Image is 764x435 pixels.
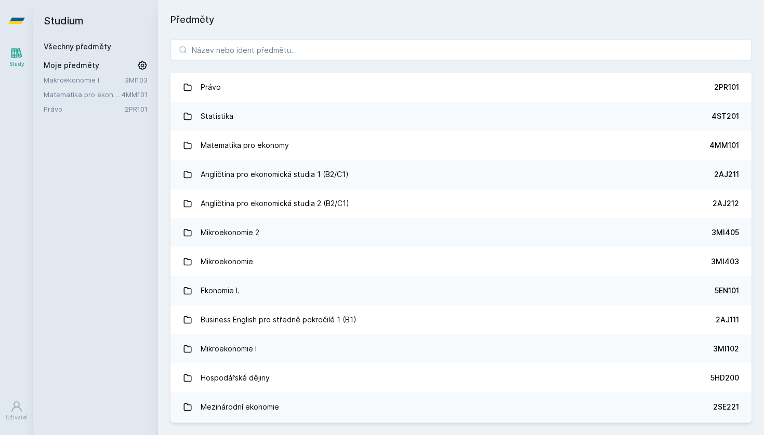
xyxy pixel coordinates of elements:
div: 2AJ111 [716,315,739,325]
div: Business English pro středně pokročilé 1 (B1) [201,309,357,330]
div: 4ST201 [712,111,739,121]
a: Hospodářské dějiny 5HD200 [170,363,752,392]
a: Makroekonomie I [44,75,125,85]
a: Právo [44,104,125,114]
div: Ekonomie I. [201,280,240,301]
div: Study [9,60,24,68]
div: Mezinárodní ekonomie [201,397,279,417]
input: Název nebo ident předmětu… [170,39,752,60]
a: Všechny předměty [44,42,111,51]
div: 3MI405 [712,227,739,238]
span: Moje předměty [44,60,99,71]
a: Mikroekonomie I 3MI102 [170,334,752,363]
div: Mikroekonomie I [201,338,257,359]
a: Mikroekonomie 3MI403 [170,247,752,276]
div: 2PR101 [714,82,739,92]
a: Angličtina pro ekonomická studia 2 (B2/C1) 2AJ212 [170,189,752,218]
h1: Předměty [170,12,752,27]
a: Uživatel [2,395,31,427]
div: 2AJ211 [714,169,739,180]
div: Statistika [201,106,233,127]
div: Matematika pro ekonomy [201,135,289,156]
div: 4MM101 [709,140,739,151]
div: 2AJ212 [713,198,739,209]
a: Právo 2PR101 [170,73,752,102]
div: Mikroekonomie 2 [201,222,259,243]
div: 5EN101 [715,286,739,296]
a: Matematika pro ekonomy 4MM101 [170,131,752,160]
a: Angličtina pro ekonomická studia 1 (B2/C1) 2AJ211 [170,160,752,189]
a: Business English pro středně pokročilé 1 (B1) 2AJ111 [170,305,752,334]
div: Angličtina pro ekonomická studia 1 (B2/C1) [201,164,349,185]
div: Uživatel [6,414,28,422]
a: Study [2,42,31,73]
a: Ekonomie I. 5EN101 [170,276,752,305]
div: Hospodářské dějiny [201,368,270,388]
div: 5HD200 [710,373,739,383]
a: Statistika 4ST201 [170,102,752,131]
a: 3MI103 [125,76,148,84]
a: Mikroekonomie 2 3MI405 [170,218,752,247]
a: Matematika pro ekonomy [44,89,122,100]
div: Mikroekonomie [201,251,253,272]
div: Právo [201,77,221,98]
div: 3MI403 [711,256,739,267]
a: Mezinárodní ekonomie 2SE221 [170,392,752,422]
div: 2SE221 [713,402,739,412]
div: 3MI102 [713,344,739,354]
a: 4MM101 [122,90,148,99]
a: 2PR101 [125,105,148,113]
div: Angličtina pro ekonomická studia 2 (B2/C1) [201,193,349,214]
